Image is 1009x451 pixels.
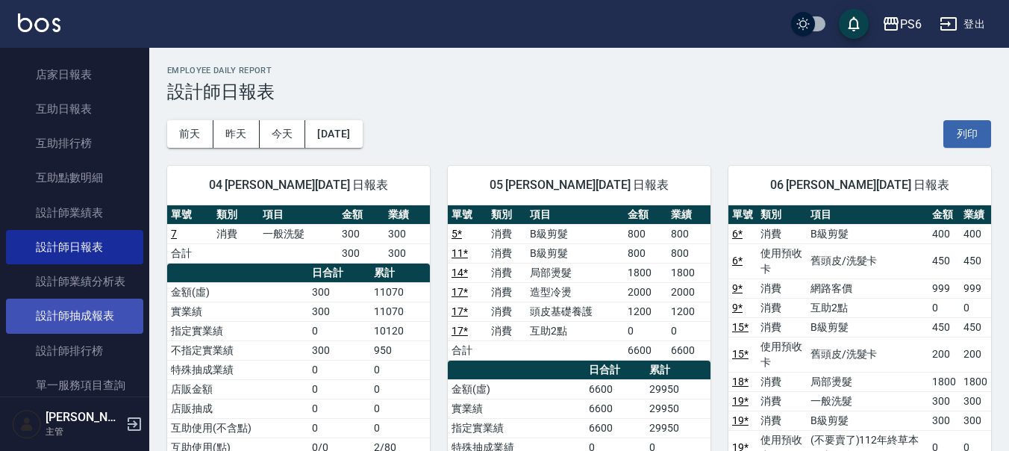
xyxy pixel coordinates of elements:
td: 使用預收卡 [757,243,807,279]
td: 800 [624,243,667,263]
td: 合計 [167,243,213,263]
a: 設計師業績表 [6,196,143,230]
td: 29950 [646,418,710,438]
a: 設計師抽成報表 [6,299,143,333]
td: B級剪髮 [526,224,623,243]
td: 0 [308,399,370,418]
td: 舊頭皮/洗髮卡 [807,337,929,372]
td: 29950 [646,379,710,399]
th: 累計 [370,264,430,283]
th: 項目 [259,205,339,225]
td: 450 [928,317,960,337]
td: 29950 [646,399,710,418]
th: 業績 [960,205,991,225]
td: 頭皮基礎養護 [526,302,623,321]
a: 設計師日報表 [6,230,143,264]
td: B級剪髮 [807,317,929,337]
td: 11070 [370,302,430,321]
td: 0 [370,360,430,379]
td: 金額(虛) [448,379,585,399]
td: 2000 [667,282,710,302]
p: 主管 [46,425,122,438]
td: B級剪髮 [526,243,623,263]
td: 消費 [757,279,807,298]
td: 一般洗髮 [259,224,339,243]
td: 金額(虛) [167,282,308,302]
td: 300 [928,411,960,430]
td: 450 [960,243,991,279]
button: save [839,9,869,39]
th: 類別 [487,205,527,225]
td: 10120 [370,321,430,340]
td: 11070 [370,282,430,302]
td: 互助使用(不含點) [167,418,308,438]
a: 互助排行榜 [6,126,143,161]
td: 實業績 [167,302,308,321]
button: [DATE] [305,120,362,148]
td: 特殊抽成業績 [167,360,308,379]
td: 指定實業績 [167,321,308,340]
td: 局部燙髮 [807,372,929,391]
td: 800 [667,243,710,263]
td: 消費 [757,372,807,391]
img: Person [12,409,42,439]
td: 6600 [585,399,646,418]
td: 實業績 [448,399,585,418]
td: 800 [624,224,667,243]
td: 400 [928,224,960,243]
td: 950 [370,340,430,360]
a: 店家日報表 [6,57,143,92]
th: 單號 [167,205,213,225]
img: Logo [18,13,60,32]
td: 300 [960,391,991,411]
a: 設計師業績分析表 [6,264,143,299]
td: 1200 [667,302,710,321]
td: 使用預收卡 [757,337,807,372]
td: 0 [960,298,991,317]
button: 今天 [260,120,306,148]
td: 6600 [624,340,667,360]
td: 造型冷燙 [526,282,623,302]
td: 店販金額 [167,379,308,399]
td: 6600 [585,379,646,399]
td: 0 [308,418,370,438]
td: 消費 [487,224,527,243]
td: 消費 [757,298,807,317]
td: 300 [308,302,370,321]
span: 06 [PERSON_NAME][DATE] 日報表 [746,178,973,193]
a: 單一服務項目查詢 [6,368,143,402]
th: 業績 [384,205,430,225]
span: 04 [PERSON_NAME][DATE] 日報表 [185,178,412,193]
td: 0 [370,399,430,418]
th: 累計 [646,361,710,380]
span: 05 [PERSON_NAME][DATE] 日報表 [466,178,693,193]
th: 業績 [667,205,710,225]
h2: Employee Daily Report [167,66,991,75]
a: 互助日報表 [6,92,143,126]
td: 1800 [624,263,667,282]
td: 舊頭皮/洗髮卡 [807,243,929,279]
td: 300 [928,391,960,411]
td: 6600 [585,418,646,438]
td: 300 [308,282,370,302]
td: 400 [960,224,991,243]
th: 類別 [213,205,258,225]
td: 200 [928,337,960,372]
td: 局部燙髮 [526,263,623,282]
table: a dense table [167,205,430,264]
td: 0 [308,379,370,399]
td: 消費 [757,317,807,337]
td: 1800 [928,372,960,391]
td: 消費 [487,321,527,340]
td: 0 [370,379,430,399]
td: 800 [667,224,710,243]
th: 項目 [526,205,623,225]
th: 類別 [757,205,807,225]
td: 300 [338,224,384,243]
td: B級剪髮 [807,411,929,430]
td: 999 [960,279,991,298]
button: 登出 [934,10,991,38]
td: 消費 [757,224,807,243]
th: 項目 [807,205,929,225]
td: 300 [308,340,370,360]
